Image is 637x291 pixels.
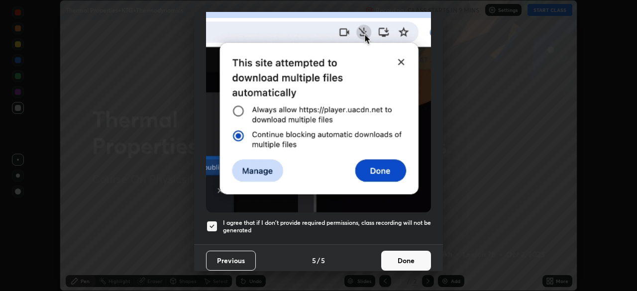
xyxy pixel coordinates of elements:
h4: 5 [312,255,316,266]
h4: / [317,255,320,266]
h4: 5 [321,255,325,266]
h5: I agree that if I don't provide required permissions, class recording will not be generated [223,219,431,234]
button: Done [381,251,431,271]
button: Previous [206,251,256,271]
